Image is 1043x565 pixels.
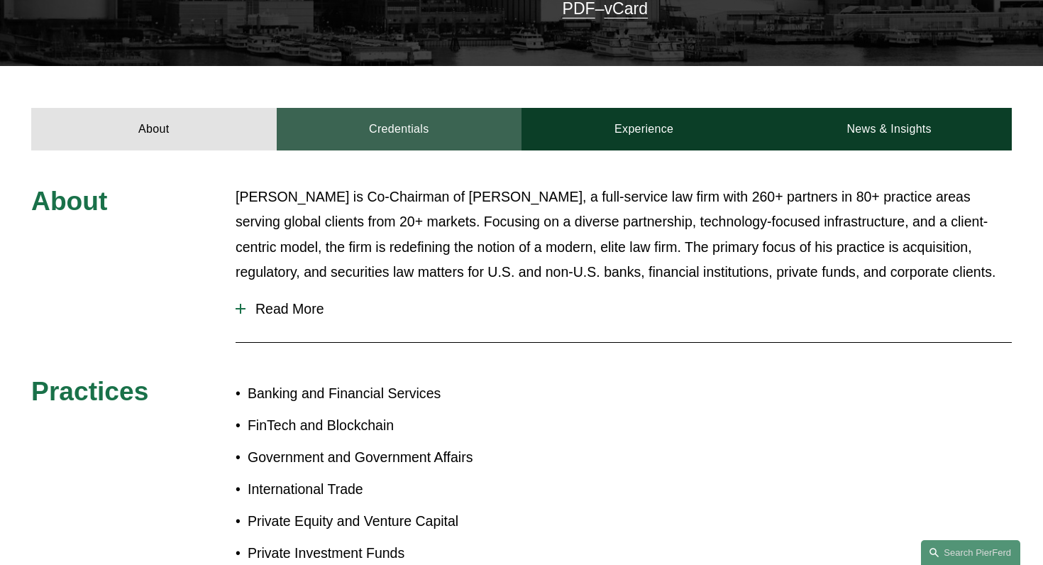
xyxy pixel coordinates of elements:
p: Banking and Financial Services [248,381,521,406]
span: Practices [31,376,148,406]
p: FinTech and Blockchain [248,413,521,438]
a: About [31,108,276,150]
span: Read More [245,301,1012,317]
p: Private Equity and Venture Capital [248,509,521,534]
p: [PERSON_NAME] is Co-Chairman of [PERSON_NAME], a full-service law firm with 260+ partners in 80+ ... [236,185,1012,285]
a: News & Insights [766,108,1011,150]
span: About [31,186,107,216]
a: Credentials [277,108,521,150]
button: Read More [236,290,1012,328]
a: Search this site [921,540,1020,565]
p: Government and Government Affairs [248,445,521,470]
p: International Trade [248,477,521,502]
a: Experience [521,108,766,150]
